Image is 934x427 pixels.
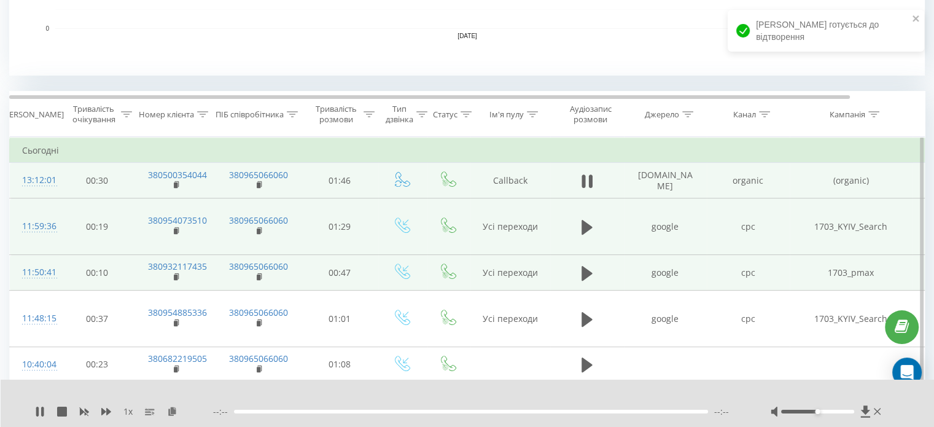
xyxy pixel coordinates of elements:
[714,405,729,418] span: --:--
[433,109,457,120] div: Статус
[302,163,378,198] td: 01:46
[59,291,136,347] td: 00:37
[2,109,64,120] div: [PERSON_NAME]
[624,163,707,198] td: [DOMAIN_NAME]
[470,291,550,347] td: Усі переходи
[912,14,920,25] button: close
[302,347,378,382] td: 01:08
[733,109,756,120] div: Канал
[22,353,47,377] div: 10:40:04
[59,198,136,255] td: 00:19
[45,25,49,32] text: 0
[22,168,47,192] div: 13:12:01
[148,261,207,272] a: 380932117435
[624,198,707,255] td: google
[830,109,865,120] div: Кампанія
[790,255,913,291] td: 1703_pmax
[148,214,207,226] a: 380954073510
[707,255,790,291] td: cpc
[312,104,360,125] div: Тривалість розмови
[790,198,913,255] td: 1703_KYIV_Search
[707,163,790,198] td: organic
[470,198,550,255] td: Усі переходи
[216,109,284,120] div: ПІБ співробітника
[59,255,136,291] td: 00:10
[148,169,207,181] a: 380500354044
[22,261,47,284] div: 11:50:41
[624,255,707,291] td: google
[892,358,922,387] div: Open Intercom Messenger
[59,347,136,382] td: 00:23
[707,291,790,347] td: cpc
[59,163,136,198] td: 00:30
[123,405,133,418] span: 1 x
[790,163,913,198] td: (organic)
[213,405,234,418] span: --:--
[815,409,820,414] div: Accessibility label
[22,214,47,238] div: 11:59:36
[69,104,118,125] div: Тривалість очікування
[561,104,620,125] div: Аудіозапис розмови
[457,33,477,39] text: [DATE]
[470,163,550,198] td: Callback
[229,169,288,181] a: 380965066060
[707,198,790,255] td: cpc
[302,255,378,291] td: 00:47
[645,109,679,120] div: Джерело
[302,291,378,347] td: 01:01
[229,307,288,318] a: 380965066060
[148,307,207,318] a: 380954885336
[229,261,288,272] a: 380965066060
[470,255,550,291] td: Усі переходи
[229,214,288,226] a: 380965066060
[22,307,47,331] div: 11:48:15
[386,104,413,125] div: Тип дзвінка
[790,291,913,347] td: 1703_KYIV_Search
[139,109,194,120] div: Номер клієнта
[302,198,378,255] td: 01:29
[728,10,924,52] div: [PERSON_NAME] готується до відтворення
[489,109,524,120] div: Ім'я пулу
[148,353,207,364] a: 380682219505
[229,353,288,364] a: 380965066060
[624,291,707,347] td: google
